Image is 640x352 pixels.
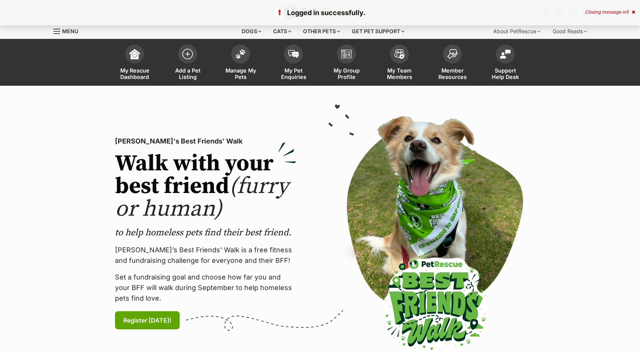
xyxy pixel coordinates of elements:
span: My Pet Enquiries [277,67,311,80]
a: Member Resources [426,41,479,86]
a: Support Help Desk [479,41,532,86]
div: Other pets [298,24,345,39]
h2: Walk with your best friend [115,153,297,221]
img: group-profile-icon-3fa3cf56718a62981997c0bc7e787c4b2cf8bcc04b72c1350f741eb67cf2f40e.svg [341,49,352,59]
a: My Pet Enquiries [267,41,320,86]
img: add-pet-listing-icon-0afa8454b4691262ce3f59096e99ab1cd57d4a30225e0717b998d2c9b9846f56.svg [182,49,193,59]
img: help-desk-icon-fdf02630f3aa405de69fd3d07c3f3aa587a6932b1a1747fa1d2bba05be0121f9.svg [500,49,511,59]
span: Register [DATE]! [123,316,171,325]
span: My Group Profile [329,67,363,80]
a: My Rescue Dashboard [108,41,161,86]
span: Add a Pet Listing [171,67,205,80]
div: About PetRescue [488,24,546,39]
a: My Group Profile [320,41,373,86]
a: Add a Pet Listing [161,41,214,86]
div: Cats [268,24,297,39]
img: pet-enquiries-icon-7e3ad2cf08bfb03b45e93fb7055b45f3efa6380592205ae92323e6603595dc1f.svg [288,50,299,58]
p: [PERSON_NAME]’s Best Friends' Walk is a free fitness and fundraising challenge for everyone and t... [115,245,297,266]
div: Dogs [236,24,267,39]
img: manage-my-pets-icon-02211641906a0b7f246fdf0571729dbe1e7629f14944591b6c1af311fb30b64b.svg [235,49,246,59]
a: Menu [53,24,84,37]
div: Good Reads [547,24,592,39]
a: Manage My Pets [214,41,267,86]
p: to help homeless pets find their best friend. [115,227,297,239]
span: Support Help Desk [488,67,522,80]
div: Get pet support [346,24,410,39]
span: (furry or human) [115,172,289,223]
p: [PERSON_NAME]'s Best Friends' Walk [115,136,297,147]
img: team-members-icon-5396bd8760b3fe7c0b43da4ab00e1e3bb1a5d9ba89233759b79545d2d3fc5d0d.svg [394,49,405,59]
img: member-resources-icon-8e73f808a243e03378d46382f2149f9095a855e16c252ad45f914b54edf8863c.svg [447,49,458,59]
a: Register [DATE]! [115,311,180,329]
span: Manage My Pets [224,67,258,80]
p: Set a fundraising goal and choose how far you and your BFF will walk during September to help hom... [115,272,297,304]
span: My Team Members [382,67,416,80]
span: My Rescue Dashboard [118,67,152,80]
span: Menu [62,28,78,34]
img: dashboard-icon-eb2f2d2d3e046f16d808141f083e7271f6b2e854fb5c12c21221c1fb7104beca.svg [129,49,140,59]
a: My Team Members [373,41,426,86]
span: Member Resources [435,67,469,80]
